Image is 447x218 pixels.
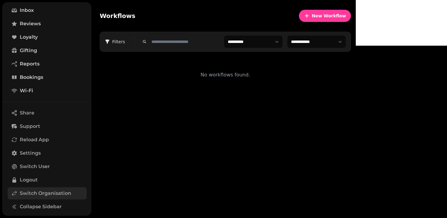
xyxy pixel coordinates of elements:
[20,136,49,143] span: Reload App
[20,123,40,130] span: Support
[8,201,87,213] button: Collapse Sidebar
[20,33,38,41] span: Loyalty
[20,60,40,68] span: Reports
[149,37,219,46] input: Search workflows by name
[20,203,62,210] span: Collapse Sidebar
[8,31,87,43] a: Loyalty
[8,160,87,173] button: Switch User
[8,147,87,159] a: Settings
[8,187,87,199] a: Switch Organisation
[8,18,87,30] a: Reviews
[299,10,351,22] button: New Workflow
[8,120,87,132] button: Support
[8,174,87,186] button: Logout
[20,47,37,54] span: Gifting
[20,163,50,170] span: Switch User
[100,12,135,20] h2: Workflows
[20,190,71,197] span: Switch Organisation
[8,107,87,119] button: Share
[201,71,250,79] p: No workflows found.
[20,176,38,184] span: Logout
[8,4,87,16] a: Inbox
[20,149,41,157] span: Settings
[312,14,346,18] span: New Workflow
[8,58,87,70] a: Reports
[287,36,346,48] select: Filter workflows by status
[8,71,87,83] a: Bookings
[105,39,130,45] span: Filters
[8,85,87,97] a: Wi-Fi
[8,44,87,57] a: Gifting
[20,74,43,81] span: Bookings
[20,87,33,94] span: Wi-Fi
[20,20,41,27] span: Reviews
[20,109,34,117] span: Share
[8,134,87,146] button: Reload App
[20,7,34,14] span: Inbox
[224,36,282,48] select: Filter workflows by venue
